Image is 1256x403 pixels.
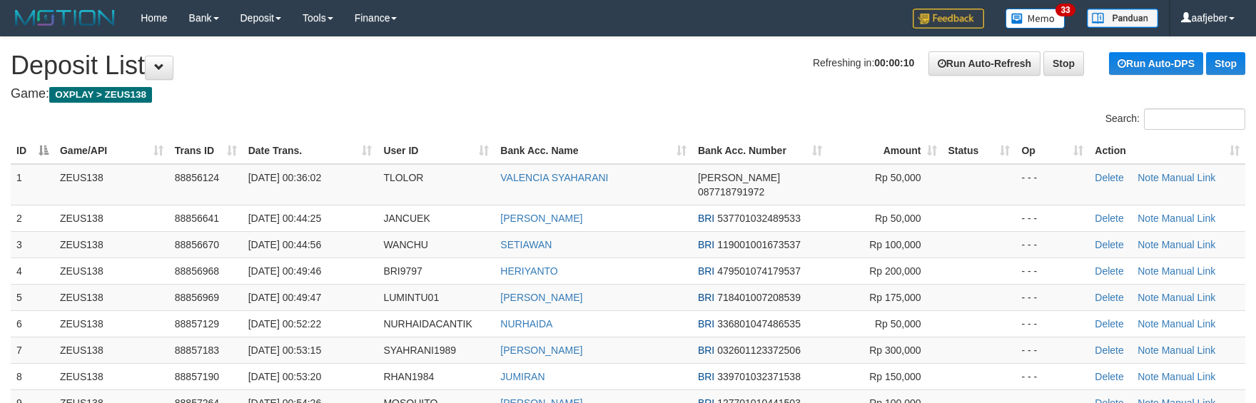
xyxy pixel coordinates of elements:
a: Manual Link [1162,345,1216,356]
td: 4 [11,257,54,284]
span: Rp 100,000 [869,239,921,250]
td: 7 [11,337,54,363]
span: Rp 50,000 [875,318,921,330]
span: [DATE] 00:36:02 [248,172,321,183]
span: [DATE] 00:49:47 [248,292,321,303]
span: BRI [698,265,714,277]
a: HERIYANTO [500,265,557,277]
a: Stop [1043,51,1084,76]
span: Copy 119001001673537 to clipboard [717,239,801,250]
a: Note [1138,172,1159,183]
a: Delete [1095,371,1123,382]
span: OXPLAY > ZEUS138 [49,87,152,103]
td: ZEUS138 [54,231,169,257]
a: SETIAWAN [500,239,552,250]
td: 6 [11,310,54,337]
td: ZEUS138 [54,310,169,337]
span: 88857183 [175,345,219,356]
td: 8 [11,363,54,389]
span: Copy 339701032371538 to clipboard [717,371,801,382]
th: Status: activate to sort column ascending [943,138,1016,164]
span: Copy 336801047486535 to clipboard [717,318,801,330]
span: 88856641 [175,213,219,224]
a: Note [1138,213,1159,224]
th: Game/API: activate to sort column ascending [54,138,169,164]
span: 88856124 [175,172,219,183]
span: 33 [1055,4,1075,16]
span: Rp 175,000 [869,292,921,303]
span: [DATE] 00:44:25 [248,213,321,224]
a: Manual Link [1162,172,1216,183]
span: Copy 479501074179537 to clipboard [717,265,801,277]
a: Manual Link [1162,265,1216,277]
th: Amount: activate to sort column ascending [828,138,943,164]
span: BRI [698,318,714,330]
img: MOTION_logo.png [11,7,119,29]
span: 88856670 [175,239,219,250]
a: Delete [1095,213,1123,224]
strong: 00:00:10 [874,57,914,68]
span: 88857129 [175,318,219,330]
span: NURHAIDACANTIK [383,318,472,330]
h4: Game: [11,87,1245,101]
a: [PERSON_NAME] [500,345,582,356]
span: 88856968 [175,265,219,277]
a: Delete [1095,239,1123,250]
span: Copy 537701032489533 to clipboard [717,213,801,224]
th: Bank Acc. Number: activate to sort column ascending [692,138,828,164]
a: Manual Link [1162,318,1216,330]
td: - - - [1016,257,1089,284]
th: Action: activate to sort column ascending [1089,138,1245,164]
span: Refreshing in: [813,57,914,68]
td: ZEUS138 [54,363,169,389]
span: Rp 200,000 [869,265,921,277]
span: RHAN1984 [383,371,434,382]
input: Search: [1144,108,1245,130]
span: BRI [698,239,714,250]
span: [DATE] 00:44:56 [248,239,321,250]
span: [DATE] 00:53:20 [248,371,321,382]
td: - - - [1016,164,1089,205]
span: BRI [698,371,714,382]
a: Delete [1095,265,1123,277]
span: [DATE] 00:52:22 [248,318,321,330]
td: ZEUS138 [54,257,169,284]
span: [DATE] 00:53:15 [248,345,321,356]
a: JUMIRAN [500,371,545,382]
span: LUMINTU01 [383,292,439,303]
td: ZEUS138 [54,337,169,363]
th: Date Trans.: activate to sort column ascending [243,138,378,164]
img: panduan.png [1087,9,1158,28]
a: Delete [1095,345,1123,356]
td: 2 [11,205,54,231]
a: Note [1138,371,1159,382]
a: Note [1138,265,1159,277]
span: WANCHU [383,239,427,250]
td: - - - [1016,310,1089,337]
span: SYAHRANI1989 [383,345,456,356]
a: Manual Link [1162,292,1216,303]
a: Delete [1095,292,1123,303]
td: 1 [11,164,54,205]
span: Rp 150,000 [869,371,921,382]
a: Run Auto-Refresh [928,51,1040,76]
a: Manual Link [1162,239,1216,250]
th: Trans ID: activate to sort column ascending [169,138,243,164]
a: [PERSON_NAME] [500,292,582,303]
td: - - - [1016,205,1089,231]
span: 88856969 [175,292,219,303]
h1: Deposit List [11,51,1245,80]
span: BRI9797 [383,265,422,277]
a: Manual Link [1162,213,1216,224]
td: - - - [1016,337,1089,363]
a: [PERSON_NAME] [500,213,582,224]
th: ID: activate to sort column descending [11,138,54,164]
img: Button%20Memo.svg [1006,9,1065,29]
a: Delete [1095,172,1123,183]
td: ZEUS138 [54,284,169,310]
a: Run Auto-DPS [1109,52,1203,75]
td: ZEUS138 [54,205,169,231]
td: - - - [1016,363,1089,389]
span: BRI [698,213,714,224]
td: ZEUS138 [54,164,169,205]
